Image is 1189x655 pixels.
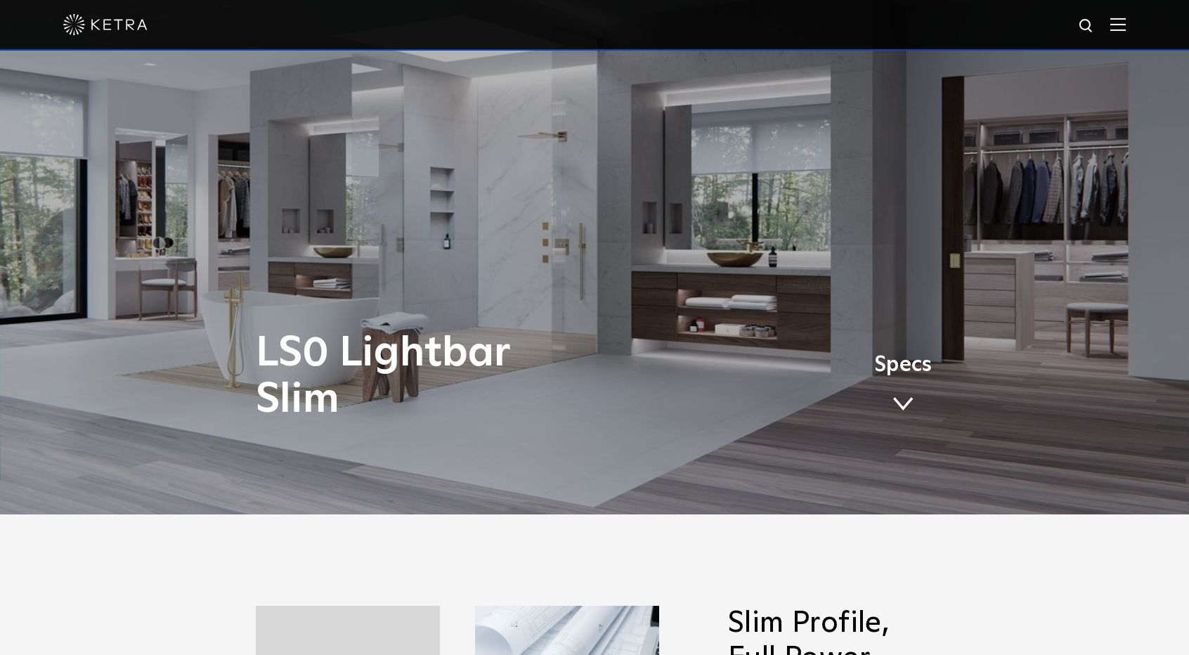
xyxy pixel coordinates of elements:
[256,330,653,423] h1: LS0 Lightbar Slim
[874,361,932,416] a: Specs
[1078,18,1096,35] img: search icon
[874,355,932,375] span: Specs
[1110,18,1126,31] img: Hamburger%20Nav.svg
[63,14,148,35] img: ketra-logo-2019-white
